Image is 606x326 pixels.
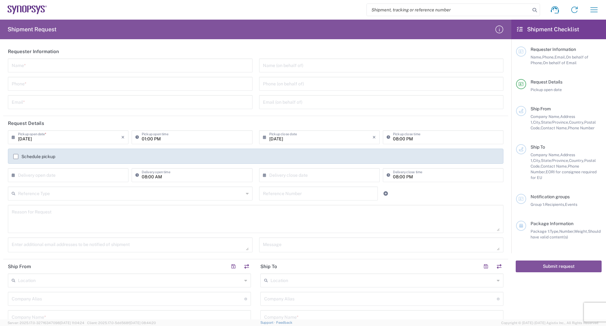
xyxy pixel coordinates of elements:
[550,229,559,234] span: Type,
[8,120,44,126] h2: Request Details
[381,189,390,198] a: Add Reference
[60,321,84,325] span: [DATE] 11:04:24
[531,152,560,157] span: Company Name,
[559,229,574,234] span: Number,
[531,79,562,84] span: Request Details
[13,154,55,159] label: Schedule pickup
[501,320,598,326] span: Copyright © [DATE]-[DATE] Agistix Inc., All Rights Reserved
[565,202,577,207] span: Events
[531,194,570,199] span: Notification groups
[276,321,292,324] a: Feedback
[569,120,584,125] span: Country,
[87,321,156,325] span: Client: 2025.17.0-5dd568f
[517,26,579,33] h2: Shipment Checklist
[531,202,545,207] span: Group 1:
[8,48,59,55] h2: Requester Information
[533,120,541,125] span: City,
[543,60,577,65] span: On behalf of Email
[541,120,569,125] span: State/Province,
[372,132,376,142] i: ×
[531,145,545,150] span: Ship To
[8,263,31,270] h2: Ship From
[367,4,530,16] input: Shipment, tracking or reference number
[541,158,569,163] span: State/Province,
[542,55,555,59] span: Phone,
[569,158,584,163] span: Country,
[568,126,595,130] span: Phone Number
[531,169,597,180] span: EORI for consignee required for EU
[260,263,277,270] h2: Ship To
[541,164,568,169] span: Contact Name,
[260,321,276,324] a: Support
[531,55,542,59] span: Name,
[555,55,566,59] span: Email,
[574,229,588,234] span: Weight,
[8,321,84,325] span: Server: 2025.17.0-327f6347098
[531,229,550,234] span: Package 1:
[531,106,551,111] span: Ship From
[129,321,156,325] span: [DATE] 08:44:20
[545,202,565,207] span: Recipients,
[516,261,602,272] button: Submit request
[121,132,125,142] i: ×
[533,158,541,163] span: City,
[531,114,560,119] span: Company Name,
[531,47,576,52] span: Requester Information
[8,26,56,33] h2: Shipment Request
[541,126,568,130] span: Contact Name,
[531,221,573,226] span: Package Information
[531,87,562,92] span: Pickup open date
